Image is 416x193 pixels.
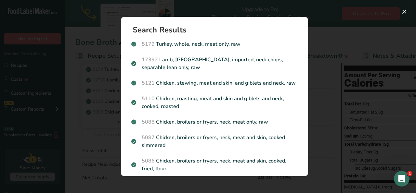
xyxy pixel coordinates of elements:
span: 5121 [142,79,155,87]
p: Chicken, broilers or fryers, neck, meat only, raw [131,118,298,126]
p: Turkey, whole, neck, meat only, raw [131,40,298,48]
span: 5179 [142,41,155,48]
p: Chicken, roasting, meat and skin and giblets and neck, cooked, roasted [131,95,298,110]
span: 5086 [142,157,155,164]
span: 5088 [142,118,155,126]
p: Chicken, stewing, meat and skin, and giblets and neck, raw [131,79,298,87]
span: 17392 [142,56,158,63]
p: Chicken, broilers or fryers, neck, meat and skin, cooked simmered [131,134,298,149]
h1: Search Results [133,26,302,34]
span: 5110 [142,95,155,102]
p: Lamb, [GEOGRAPHIC_DATA], imported, neck chops, separable lean only, raw [131,56,298,71]
iframe: Intercom live chat [394,171,409,187]
span: 1 [407,171,412,176]
span: 5087 [142,134,155,141]
p: Chicken, broilers or fryers, neck, meat and skin, cooked, fried, flour [131,157,298,173]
